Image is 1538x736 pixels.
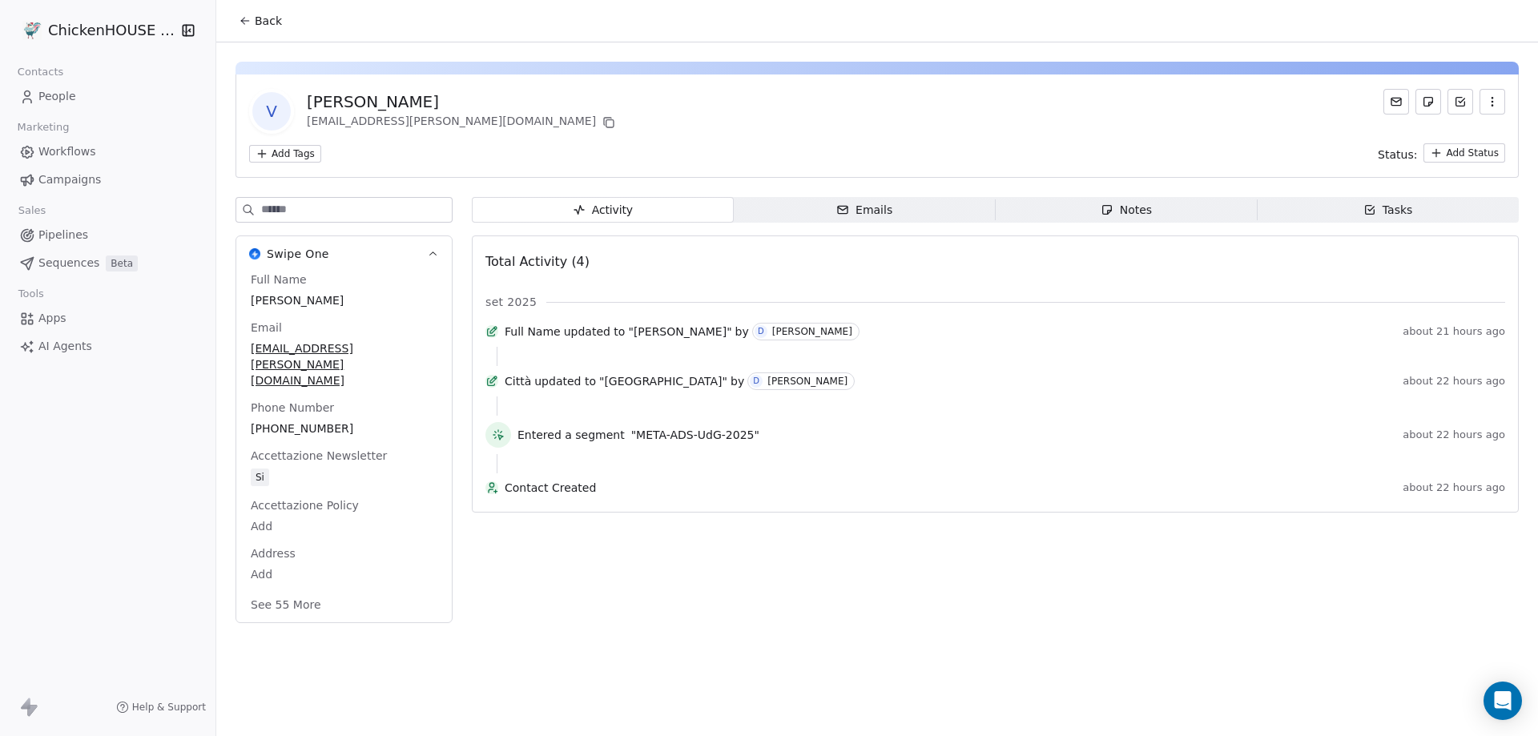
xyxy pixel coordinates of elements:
button: Add Tags [249,145,321,163]
a: Apps [13,305,203,332]
a: AI Agents [13,333,203,360]
span: by [731,373,744,389]
button: Swipe OneSwipe One [236,236,452,271]
span: by [735,324,749,340]
span: about 22 hours ago [1403,375,1505,388]
span: "[PERSON_NAME]" [628,324,731,340]
img: Swipe One [249,248,260,259]
span: set 2025 [485,294,537,310]
span: Back [255,13,282,29]
span: [PHONE_NUMBER] [251,420,437,436]
a: Campaigns [13,167,203,193]
button: ChickenHOUSE snc [19,17,171,44]
a: Workflows [13,139,203,165]
span: Entered a segment [517,427,625,443]
a: SequencesBeta [13,250,203,276]
div: [PERSON_NAME] [307,90,618,113]
span: Status: [1378,147,1417,163]
span: Phone Number [248,400,337,416]
span: Accettazione Policy [248,497,362,513]
div: [PERSON_NAME] [772,326,852,337]
span: about 21 hours ago [1403,325,1505,338]
span: Pipelines [38,227,88,243]
span: Sales [11,199,53,223]
span: Marketing [10,115,76,139]
div: Tasks [1363,202,1413,219]
span: Città [505,373,531,389]
span: AI Agents [38,338,92,355]
span: Beta [106,255,138,271]
span: about 22 hours ago [1403,481,1505,494]
span: Apps [38,310,66,327]
span: Contact Created [505,480,1396,496]
span: Sequences [38,255,99,271]
button: See 55 More [241,590,331,619]
span: Total Activity (4) [485,254,590,269]
span: Email [248,320,285,336]
span: Workflows [38,143,96,160]
span: Address [248,545,299,561]
button: Add Status [1423,143,1505,163]
span: Full Name [505,324,561,340]
button: Back [229,6,292,35]
span: "[GEOGRAPHIC_DATA]" [599,373,727,389]
span: Swipe One [267,246,329,262]
div: D [758,325,764,338]
span: "META-ADS-UdG-2025" [631,427,759,443]
span: [EMAIL_ADDRESS][PERSON_NAME][DOMAIN_NAME] [251,340,437,388]
span: about 22 hours ago [1403,428,1505,441]
img: 4.jpg [22,21,42,40]
a: Pipelines [13,222,203,248]
span: Contacts [10,60,70,84]
span: ChickenHOUSE snc [48,20,176,41]
span: Campaigns [38,171,101,188]
span: Add [251,518,437,534]
span: updated to [534,373,596,389]
span: [PERSON_NAME] [251,292,437,308]
span: V [252,92,291,131]
a: People [13,83,203,110]
div: D [753,375,759,388]
div: Emails [836,202,892,219]
span: Accettazione Newsletter [248,448,390,464]
div: Swipe OneSwipe One [236,271,452,622]
span: Help & Support [132,701,206,714]
div: Open Intercom Messenger [1484,682,1522,720]
span: updated to [564,324,626,340]
span: Add [251,566,437,582]
a: Help & Support [116,701,206,714]
span: Tools [11,282,50,306]
div: Notes [1101,202,1152,219]
div: [EMAIL_ADDRESS][PERSON_NAME][DOMAIN_NAME] [307,113,618,132]
div: [PERSON_NAME] [767,376,848,387]
span: People [38,88,76,105]
div: Si [256,469,264,485]
span: Full Name [248,271,310,288]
